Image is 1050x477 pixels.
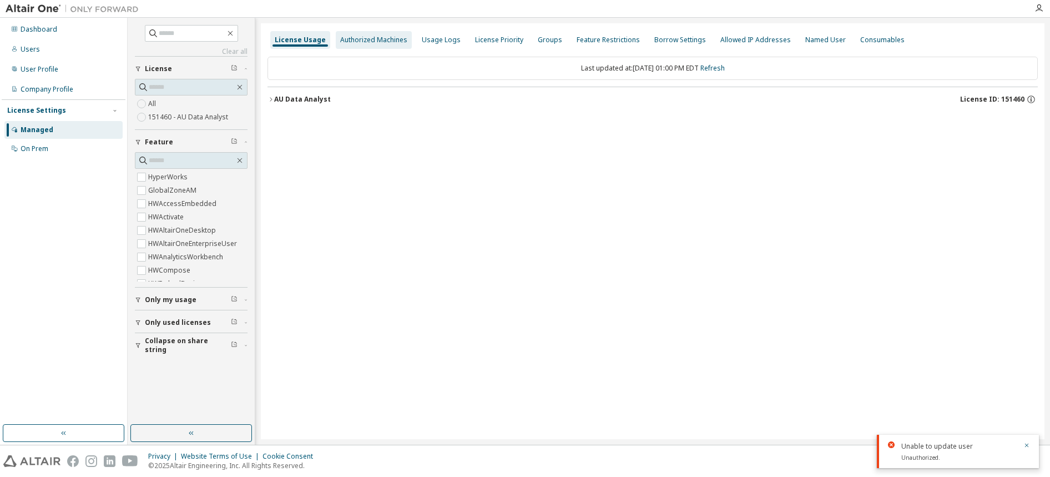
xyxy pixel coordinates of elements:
[145,337,231,354] span: Collapse on share string
[148,224,218,237] label: HWAltairOneDesktop
[135,57,248,81] button: License
[805,36,846,44] div: Named User
[148,184,199,197] label: GlobalZoneAM
[231,318,238,327] span: Clear filter
[231,341,238,350] span: Clear filter
[960,95,1024,104] span: License ID: 151460
[267,87,1038,112] button: AU Data AnalystLicense ID: 151460
[21,125,53,134] div: Managed
[275,36,326,44] div: License Usage
[7,106,66,115] div: License Settings
[145,318,211,327] span: Only used licenses
[422,36,461,44] div: Usage Logs
[135,288,248,312] button: Only my usage
[148,210,186,224] label: HWActivate
[148,111,230,124] label: 151460 - AU Data Analyst
[67,455,79,467] img: facebook.svg
[85,455,97,467] img: instagram.svg
[148,250,225,264] label: HWAnalyticsWorkbench
[860,36,905,44] div: Consumables
[148,277,200,290] label: HWEmbedBasic
[340,36,407,44] div: Authorized Machines
[135,47,248,56] a: Clear all
[21,85,73,94] div: Company Profile
[21,144,48,153] div: On Prem
[901,453,1017,461] div: Unauthorized.
[577,36,640,44] div: Feature Restrictions
[3,455,60,467] img: altair_logo.svg
[148,264,193,277] label: HWCompose
[654,36,706,44] div: Borrow Settings
[720,36,791,44] div: Allowed IP Addresses
[148,197,219,210] label: HWAccessEmbedded
[262,452,320,461] div: Cookie Consent
[231,138,238,147] span: Clear filter
[145,64,172,73] span: License
[181,452,262,461] div: Website Terms of Use
[274,95,331,104] div: AU Data Analyst
[135,333,248,358] button: Collapse on share string
[145,295,196,304] span: Only my usage
[6,3,144,14] img: Altair One
[145,138,173,147] span: Feature
[148,237,239,250] label: HWAltairOneEnterpriseUser
[21,25,57,34] div: Dashboard
[104,455,115,467] img: linkedin.svg
[538,36,562,44] div: Groups
[231,295,238,304] span: Clear filter
[122,455,138,467] img: youtube.svg
[135,310,248,335] button: Only used licenses
[148,97,158,111] label: All
[148,170,190,184] label: HyperWorks
[21,45,40,54] div: Users
[135,130,248,154] button: Feature
[231,64,238,73] span: Clear filter
[267,57,1038,80] div: Last updated at: [DATE] 01:00 PM EDT
[148,461,320,470] p: © 2025 Altair Engineering, Inc. All Rights Reserved.
[148,452,181,461] div: Privacy
[21,65,58,74] div: User Profile
[700,63,725,73] a: Refresh
[901,441,1017,451] div: Unable to update user
[475,36,523,44] div: License Priority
